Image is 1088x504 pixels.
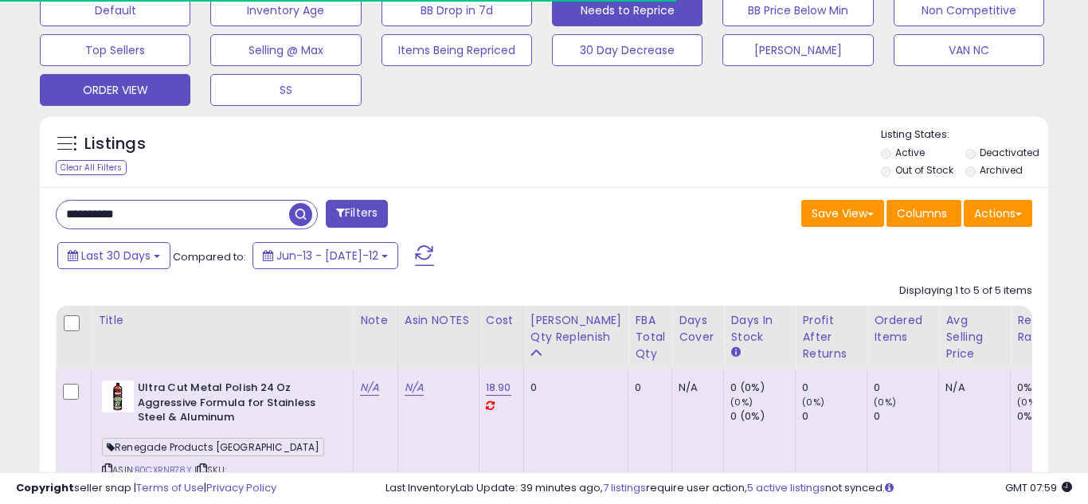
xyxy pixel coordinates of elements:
h5: Listings [84,133,146,155]
button: Selling @ Max [210,34,361,66]
div: Title [98,312,346,329]
div: [PERSON_NAME] Qty Replenish [530,312,622,346]
div: 0 [802,381,867,395]
div: N/A [679,381,711,395]
button: ORDER VIEW [40,74,190,106]
a: Privacy Policy [206,480,276,495]
div: Ordered Items [874,312,932,346]
div: Avg Selling Price [945,312,1004,362]
img: 41dnB7Hyw7L._SL40_.jpg [102,381,134,412]
button: 30 Day Decrease [552,34,703,66]
div: Note [360,312,391,329]
div: 0% [1017,409,1082,424]
button: Save View [801,200,884,227]
div: Cost [486,312,517,329]
label: Archived [980,163,1023,177]
div: 0 [635,381,659,395]
button: Top Sellers [40,34,190,66]
div: 0 (0%) [730,409,795,424]
label: Out of Stock [895,163,953,177]
a: N/A [405,380,424,396]
button: Last 30 Days [57,242,170,269]
strong: Copyright [16,480,74,495]
div: 0 [874,409,938,424]
small: (0%) [874,396,896,408]
div: Clear All Filters [56,160,127,175]
button: Jun-13 - [DATE]-12 [252,242,398,269]
div: FBA Total Qty [635,312,665,362]
label: Active [895,146,925,159]
div: Last InventoryLab Update: 39 minutes ago, require user action, not synced. [385,481,1072,496]
button: Items Being Repriced [382,34,532,66]
div: Asin NOTES [405,312,472,329]
small: (0%) [730,396,753,408]
button: VAN NC [894,34,1044,66]
span: Last 30 Days [81,248,151,264]
span: Columns [897,205,947,221]
div: seller snap | | [16,481,276,496]
b: Ultra Cut Metal Polish 24 Oz Aggressive Formula for Stainless Steel & Aluminum [138,381,331,429]
div: 0 (0%) [730,381,795,395]
button: Actions [964,200,1032,227]
div: Profit After Returns [802,312,860,362]
div: N/A [945,381,998,395]
small: Days In Stock. [730,346,740,360]
span: Jun-13 - [DATE]-12 [276,248,378,264]
small: (0%) [1017,396,1039,408]
p: Listing States: [881,127,1048,143]
a: 18.90 [486,380,511,396]
button: [PERSON_NAME] [722,34,873,66]
th: CSV column name: cust_attr_1_ Asin NOTES [397,306,479,369]
span: Renegade Products [GEOGRAPHIC_DATA] [102,438,324,456]
div: 0 [802,409,867,424]
div: 0 [874,381,938,395]
a: 7 listings [603,480,646,495]
label: Deactivated [980,146,1039,159]
span: 2025-08-12 07:59 GMT [1005,480,1072,495]
button: SS [210,74,361,106]
div: Displaying 1 to 5 of 5 items [899,283,1032,299]
div: 0% [1017,381,1082,395]
div: Days In Stock [730,312,789,346]
div: Return Rate [1017,312,1075,346]
a: B0CXRNB78Y [135,463,192,477]
span: Compared to: [173,249,246,264]
th: Please note that this number is a calculation based on your required days of coverage and your ve... [523,306,628,369]
a: N/A [360,380,379,396]
button: Filters [326,200,388,228]
div: Days Cover [679,312,717,346]
div: 0 [530,381,616,395]
a: Terms of Use [136,480,204,495]
small: (0%) [802,396,824,408]
button: Columns [886,200,961,227]
a: 5 active listings [747,480,825,495]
